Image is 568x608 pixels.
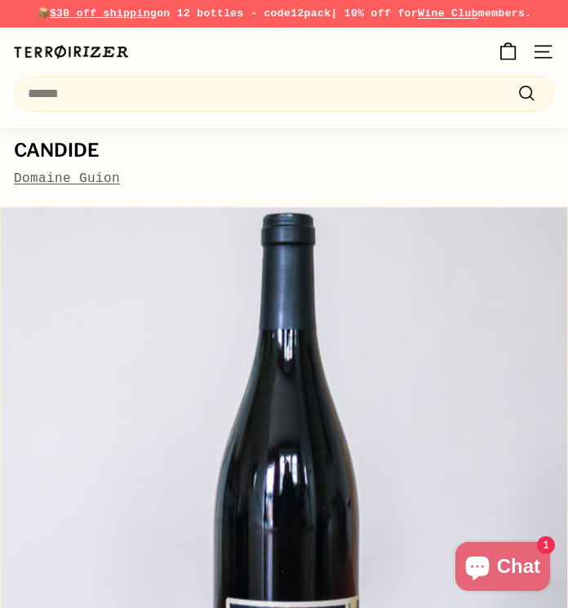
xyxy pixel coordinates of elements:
[14,6,554,23] p: 📦 on 12 bottles - code | 10% off for members.
[291,7,331,20] strong: 12pack
[14,171,120,186] a: Domaine Guion
[450,542,555,595] inbox-online-store-chat: Shopify online store chat
[50,7,157,20] span: $30 off shipping
[489,28,527,76] a: Cart
[14,140,554,161] h1: Candide
[418,7,478,20] a: Wine Club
